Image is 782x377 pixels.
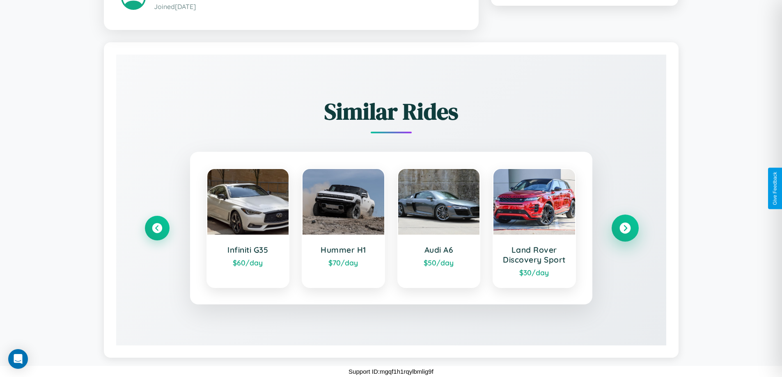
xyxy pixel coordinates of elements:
h3: Audi A6 [406,245,472,255]
div: Give Feedback [772,172,778,205]
a: Hummer H1$70/day [302,168,385,288]
h2: Similar Rides [145,96,638,127]
a: Audi A6$50/day [397,168,481,288]
p: Support ID: mgqf1h1rqylbmlig9f [349,366,433,377]
div: $ 50 /day [406,258,472,267]
div: Open Intercom Messenger [8,349,28,369]
div: $ 60 /day [216,258,281,267]
a: Infiniti G35$60/day [206,168,290,288]
a: Land Rover Discovery Sport$30/day [493,168,576,288]
div: $ 70 /day [311,258,376,267]
h3: Infiniti G35 [216,245,281,255]
div: $ 30 /day [502,268,567,277]
h3: Hummer H1 [311,245,376,255]
h3: Land Rover Discovery Sport [502,245,567,265]
p: Joined [DATE] [154,1,461,13]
